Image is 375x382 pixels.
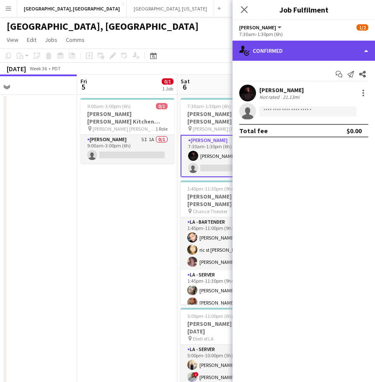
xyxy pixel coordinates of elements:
span: View [7,36,18,44]
span: 9:00am-3:00pm (6h) [87,103,131,109]
span: [PERSON_NAME] [PERSON_NAME] Catering [193,126,256,132]
div: [DATE] [7,65,26,73]
span: [PERSON_NAME] [PERSON_NAME] Catering [93,126,155,132]
div: PDT [52,65,61,72]
span: Jobs [45,36,57,44]
div: [PERSON_NAME] [259,86,304,94]
div: Confirmed [233,41,375,61]
span: 1 Role [155,126,168,132]
app-job-card: 7:30am-1:30pm (6h)1/2[PERSON_NAME] [PERSON_NAME] Kitchen [DATE] [PERSON_NAME] [PERSON_NAME] Cater... [181,98,274,177]
h3: [PERSON_NAME] [PERSON_NAME] Kitchen [DATE] [181,110,274,125]
span: 7:30am-1:30pm (6h) [187,103,231,109]
span: Fri [80,77,87,85]
span: 1/2 [357,24,368,31]
span: 0/1 [156,103,168,109]
a: Edit [23,34,40,45]
a: Comms [62,34,88,45]
a: Jobs [41,34,61,45]
a: View [3,34,22,45]
span: Week 36 [28,65,49,72]
span: 6 [179,82,190,92]
div: 21.13mi [281,94,301,100]
button: [GEOGRAPHIC_DATA], [GEOGRAPHIC_DATA] [17,0,127,17]
span: 1:45pm-11:30pm (9h45m) [187,186,243,192]
div: 1 Job [162,85,173,92]
span: Chance Theater [193,208,228,214]
h3: [PERSON_NAME] [PERSON_NAME] Anaheim [DATE] [181,193,274,208]
span: Sat [181,77,190,85]
h3: [PERSON_NAME] [PERSON_NAME] Kitchen [DATE] [80,110,174,125]
span: 5:00pm-11:00pm (6h) [187,313,233,319]
span: 5 [79,82,87,92]
app-job-card: 9:00am-3:00pm (6h)0/1[PERSON_NAME] [PERSON_NAME] Kitchen [DATE] [PERSON_NAME] [PERSON_NAME] Cater... [80,98,174,163]
span: Ebell of LA [193,336,214,342]
div: Total fee [239,126,268,135]
button: [GEOGRAPHIC_DATA], [US_STATE] [127,0,214,17]
h3: Job Fulfilment [233,4,375,15]
span: Edit [27,36,36,44]
h1: [GEOGRAPHIC_DATA], [GEOGRAPHIC_DATA] [7,20,199,33]
app-card-role: LA - Bartender4A3/31:45pm-11:00pm (9h15m)[PERSON_NAME]ric st [PERSON_NAME][PERSON_NAME] [181,217,274,270]
button: [PERSON_NAME] [239,24,283,31]
div: 7:30am-1:30pm (6h) [239,31,368,37]
div: $0.00 [347,126,362,135]
app-card-role: [PERSON_NAME]5I1A0/19:00am-3:00pm (6h) [80,135,174,163]
span: Comms [66,36,85,44]
span: 0/1 [162,78,173,85]
span: LA - Cook [239,24,276,31]
h3: [PERSON_NAME] of LA - [DATE] [181,320,274,335]
div: Not rated [259,94,281,100]
app-job-card: 1:45pm-11:30pm (9h45m)9/18[PERSON_NAME] [PERSON_NAME] Anaheim [DATE] Chance Theater3 RolesLA - Ba... [181,181,274,305]
app-card-role: [PERSON_NAME]2I1A1/27:30am-1:30pm (6h)[PERSON_NAME] [181,135,274,177]
span: ! [194,372,199,377]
